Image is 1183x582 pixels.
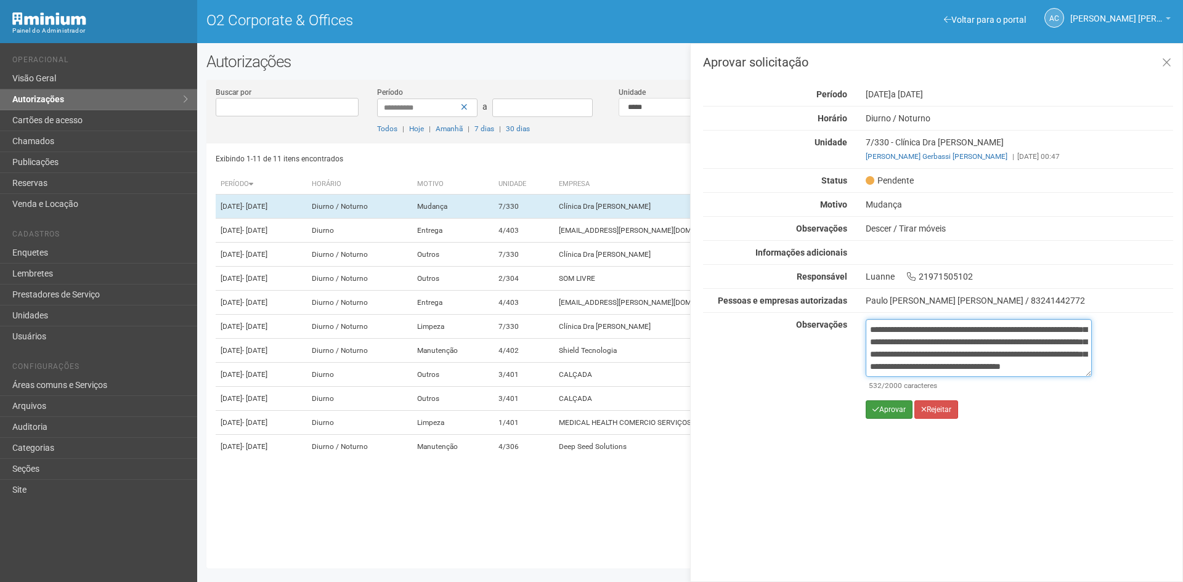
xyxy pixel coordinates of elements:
div: Luanne 21971505102 [856,271,1182,282]
td: CALÇADA [554,363,899,387]
td: CALÇADA [554,387,899,411]
td: Diurno / Noturno [307,435,413,459]
a: Amanhã [436,124,463,133]
td: Shield Tecnologia [554,339,899,363]
td: Diurno / Noturno [307,339,413,363]
td: Mudança [412,195,494,219]
td: Diurno / Noturno [307,195,413,219]
div: Mudança [856,199,1182,210]
td: Entrega [412,219,494,243]
h3: Aprovar solicitação [703,56,1173,68]
td: [DATE] [216,411,307,435]
span: Ana Carla de Carvalho Silva [1070,2,1163,23]
td: 3/401 [494,363,554,387]
span: - [DATE] [242,418,267,427]
a: 7 dias [474,124,494,133]
div: 7/330 - Clínica Dra [PERSON_NAME] [856,137,1182,162]
td: 3/401 [494,387,554,411]
span: | [468,124,470,133]
span: - [DATE] [242,250,267,259]
td: [DATE] [216,339,307,363]
label: Período [377,87,403,98]
td: [EMAIL_ADDRESS][PERSON_NAME][DOMAIN_NAME] [554,291,899,315]
td: [DATE] [216,315,307,339]
a: Voltar para o portal [944,15,1026,25]
td: Diurno / Noturno [307,291,413,315]
td: Diurno [307,387,413,411]
td: 4/403 [494,291,554,315]
a: AC [1044,8,1064,28]
div: [DATE] 00:47 [866,151,1173,162]
td: SOM LIVRE [554,267,899,291]
a: 30 dias [506,124,530,133]
strong: Informações adicionais [755,248,847,257]
strong: Motivo [820,200,847,209]
td: MEDICAL HEALTH COMERCIO SERVIÇOS E IMPORTAÇÃO LTDA [554,411,899,435]
td: Diurno [307,219,413,243]
td: Outros [412,243,494,267]
div: Paulo [PERSON_NAME] [PERSON_NAME] / 83241442772 [866,295,1173,306]
td: 2/304 [494,267,554,291]
strong: Observações [796,320,847,329]
td: [EMAIL_ADDRESS][PERSON_NAME][DOMAIN_NAME] [554,219,899,243]
th: Empresa [554,174,899,195]
td: [DATE] [216,267,307,291]
span: a [482,102,487,111]
td: [DATE] [216,363,307,387]
td: [DATE] [216,219,307,243]
span: | [429,124,431,133]
strong: Responsável [797,272,847,281]
span: - [DATE] [242,274,267,283]
td: Outros [412,387,494,411]
span: - [DATE] [242,346,267,355]
td: [DATE] [216,291,307,315]
span: - [DATE] [242,394,267,403]
a: Todos [377,124,397,133]
strong: Pessoas e empresas autorizadas [718,296,847,305]
div: Descer / Tirar móveis [856,223,1182,234]
div: /2000 caracteres [869,380,1089,391]
span: | [402,124,404,133]
td: Diurno [307,411,413,435]
td: Outros [412,267,494,291]
span: - [DATE] [242,370,267,379]
span: - [DATE] [242,322,267,331]
li: Operacional [12,55,188,68]
a: Fechar [1154,50,1179,76]
td: Diurno / Noturno [307,315,413,339]
td: [DATE] [216,195,307,219]
td: Deep Seed Solutions [554,435,899,459]
img: Minium [12,12,86,25]
td: Manutenção [412,339,494,363]
label: Buscar por [216,87,251,98]
span: - [DATE] [242,202,267,211]
td: 4/402 [494,339,554,363]
td: Diurno / Noturno [307,243,413,267]
span: - [DATE] [242,226,267,235]
li: Cadastros [12,230,188,243]
strong: Observações [796,224,847,233]
div: Painel do Administrador [12,25,188,36]
td: Limpeza [412,411,494,435]
td: Diurno / Noturno [307,267,413,291]
strong: Horário [818,113,847,123]
td: Limpeza [412,315,494,339]
span: - [DATE] [242,298,267,307]
td: 4/403 [494,219,554,243]
div: [DATE] [856,89,1182,100]
td: [DATE] [216,243,307,267]
strong: Status [821,176,847,185]
h2: Autorizações [206,52,1174,71]
td: 7/330 [494,195,554,219]
td: Diurno [307,363,413,387]
h1: O2 Corporate & Offices [206,12,681,28]
span: 532 [869,381,882,390]
td: Clínica Dra [PERSON_NAME] [554,315,899,339]
th: Unidade [494,174,554,195]
td: Manutenção [412,435,494,459]
td: 7/330 [494,315,554,339]
td: Clínica Dra [PERSON_NAME] [554,195,899,219]
a: [PERSON_NAME] [PERSON_NAME] [1070,15,1171,25]
a: Hoje [409,124,424,133]
span: Pendente [866,175,914,186]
